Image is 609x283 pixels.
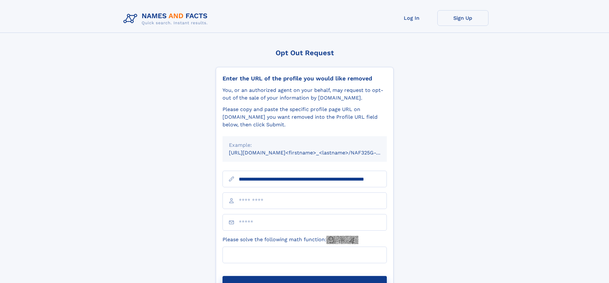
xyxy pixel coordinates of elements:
[437,10,488,26] a: Sign Up
[229,141,380,149] div: Example:
[223,106,387,129] div: Please copy and paste the specific profile page URL on [DOMAIN_NAME] you want removed into the Pr...
[229,150,399,156] small: [URL][DOMAIN_NAME]<firstname>_<lastname>/NAF325G-xxxxxxxx
[223,86,387,102] div: You, or an authorized agent on your behalf, may request to opt-out of the sale of your informatio...
[223,236,358,244] label: Please solve the following math function:
[216,49,394,57] div: Opt Out Request
[223,75,387,82] div: Enter the URL of the profile you would like removed
[386,10,437,26] a: Log In
[121,10,213,27] img: Logo Names and Facts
